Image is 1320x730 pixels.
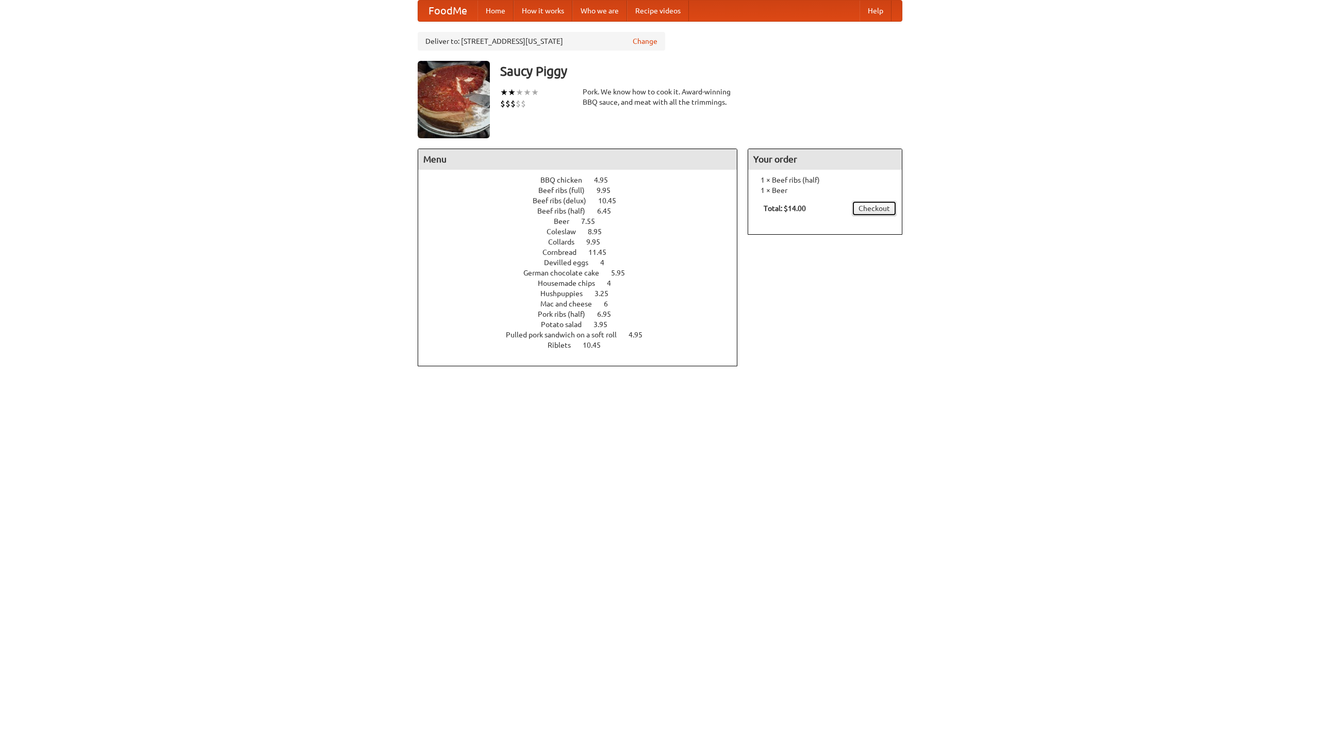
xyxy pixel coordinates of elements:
span: Collards [548,238,585,246]
li: ★ [508,87,516,98]
a: Mac and cheese 6 [540,300,627,308]
li: $ [521,98,526,109]
a: Beer 7.55 [554,217,614,225]
li: 1 × Beef ribs (half) [753,175,897,185]
span: Cornbread [542,248,587,256]
a: Devilled eggs 4 [544,258,623,267]
h3: Saucy Piggy [500,61,902,82]
span: Beef ribs (full) [538,186,595,194]
span: BBQ chicken [540,176,592,184]
a: How it works [514,1,572,21]
a: Riblets 10.45 [548,341,620,349]
a: Checkout [852,201,897,216]
a: Coleslaw 8.95 [547,228,621,236]
a: Help [860,1,892,21]
span: Riblets [548,341,581,349]
a: Potato salad 3.95 [541,320,626,329]
span: 6 [604,300,618,308]
span: 6.95 [597,310,621,318]
span: Beef ribs (delux) [533,197,597,205]
li: ★ [523,87,531,98]
img: angular.jpg [418,61,490,138]
li: ★ [500,87,508,98]
span: 3.25 [595,289,619,298]
span: 10.45 [583,341,611,349]
a: Recipe videos [627,1,689,21]
span: Beer [554,217,580,225]
a: Housemade chips 4 [538,279,630,287]
span: 7.55 [581,217,605,225]
li: ★ [531,87,539,98]
a: Hushpuppies 3.25 [540,289,628,298]
li: 1 × Beer [753,185,897,196]
span: Hushpuppies [540,289,593,298]
a: Beef ribs (full) 9.95 [538,186,630,194]
a: Collards 9.95 [548,238,619,246]
span: 4.95 [629,331,653,339]
li: ★ [516,87,523,98]
span: 4.95 [594,176,618,184]
a: Pulled pork sandwich on a soft roll 4.95 [506,331,662,339]
a: Home [477,1,514,21]
span: Mac and cheese [540,300,602,308]
span: 4 [600,258,615,267]
span: 3.95 [593,320,618,329]
a: BBQ chicken 4.95 [540,176,627,184]
span: Housemade chips [538,279,605,287]
span: 5.95 [611,269,635,277]
div: Pork. We know how to cook it. Award-winning BBQ sauce, and meat with all the trimmings. [583,87,737,107]
b: Total: $14.00 [764,204,806,213]
span: Beef ribs (half) [537,207,596,215]
span: German chocolate cake [523,269,609,277]
span: 11.45 [588,248,617,256]
a: Beef ribs (delux) 10.45 [533,197,635,205]
a: Pork ribs (half) 6.95 [538,310,630,318]
span: Pulled pork sandwich on a soft roll [506,331,627,339]
span: 6.45 [597,207,621,215]
a: FoodMe [418,1,477,21]
span: 4 [607,279,621,287]
li: $ [510,98,516,109]
span: Coleslaw [547,228,586,236]
div: Deliver to: [STREET_ADDRESS][US_STATE] [418,32,665,51]
span: 9.95 [586,238,610,246]
span: 9.95 [597,186,621,194]
h4: Your order [748,149,902,170]
span: Pork ribs (half) [538,310,596,318]
span: 10.45 [598,197,626,205]
li: $ [500,98,505,109]
li: $ [505,98,510,109]
a: Cornbread 11.45 [542,248,625,256]
a: Change [633,36,657,46]
span: 8.95 [588,228,612,236]
span: Potato salad [541,320,592,329]
a: Beef ribs (half) 6.45 [537,207,630,215]
a: German chocolate cake 5.95 [523,269,644,277]
a: Who we are [572,1,627,21]
li: $ [516,98,521,109]
h4: Menu [418,149,737,170]
span: Devilled eggs [544,258,599,267]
